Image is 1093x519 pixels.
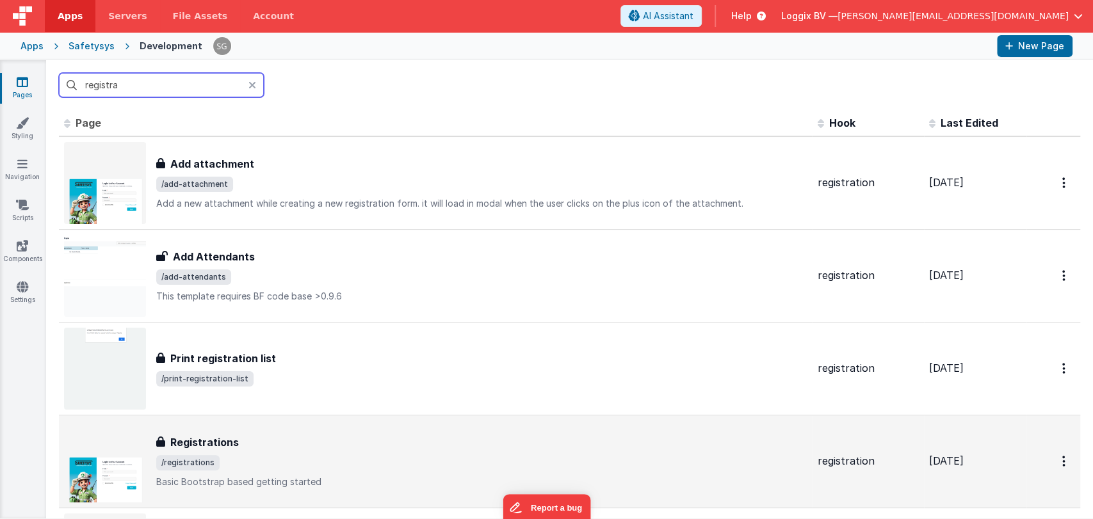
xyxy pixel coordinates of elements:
span: [DATE] [929,362,964,374]
p: This template requires BF code base >0.9.6 [156,290,807,303]
h3: Registrations [170,435,239,450]
span: /print-registration-list [156,371,254,387]
div: registration [818,361,919,376]
img: 385c22c1e7ebf23f884cbf6fb2c72b80 [213,37,231,55]
span: [PERSON_NAME][EMAIL_ADDRESS][DOMAIN_NAME] [838,10,1069,22]
span: Last Edited [941,116,998,129]
button: Loggix BV — [PERSON_NAME][EMAIL_ADDRESS][DOMAIN_NAME] [781,10,1083,22]
span: Apps [58,10,83,22]
span: /registrations [156,455,220,470]
h3: Add attachment [170,156,254,172]
input: Search pages, id's ... [59,73,264,97]
span: File Assets [173,10,228,22]
p: Basic Bootstrap based getting started [156,475,807,488]
span: [DATE] [929,269,964,282]
span: [DATE] [929,454,964,467]
span: Page [76,116,101,129]
button: Options [1055,355,1075,381]
button: New Page [997,35,1073,57]
div: Development [140,40,202,52]
button: Options [1055,448,1075,474]
span: [DATE] [929,176,964,189]
div: registration [818,454,919,468]
div: registration [818,175,919,190]
span: Servers [108,10,147,22]
button: Options [1055,170,1075,196]
button: AI Assistant [620,5,702,27]
div: Safetysys [69,40,115,52]
span: Loggix BV — [781,10,838,22]
button: Options [1055,262,1075,289]
span: /add-attendants [156,269,231,285]
p: Add a new attachment while creating a new registration form. it will load in modal when the user ... [156,197,807,210]
h3: Print registration list [170,351,276,366]
span: Hook [829,116,855,129]
span: /add-attachment [156,177,233,192]
h3: Add Attendants [173,249,255,264]
span: AI Assistant [643,10,693,22]
div: Apps [20,40,44,52]
span: Help [731,10,752,22]
div: registration [818,268,919,283]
